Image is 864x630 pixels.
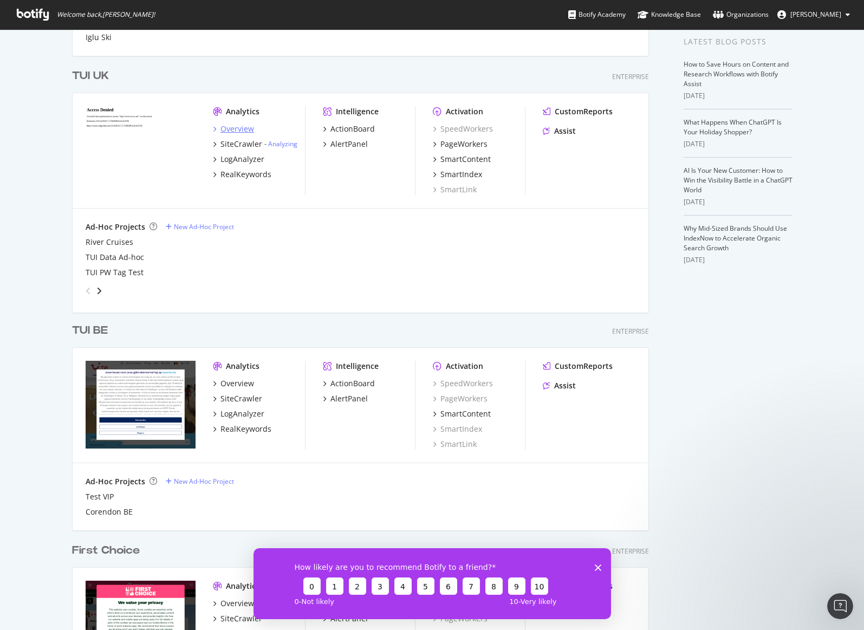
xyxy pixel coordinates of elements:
[213,408,264,419] a: LogAnalyzer
[433,139,488,150] a: PageWorkers
[86,506,133,517] a: Corendon BE
[72,323,108,339] div: TUI BE
[440,154,491,165] div: SmartContent
[226,106,259,117] div: Analytics
[336,361,379,372] div: Intelligence
[440,169,482,180] div: SmartIndex
[684,118,782,137] a: What Happens When ChatGPT Is Your Holiday Shopper?
[612,327,649,336] div: Enterprise
[684,197,792,207] div: [DATE]
[86,222,145,232] div: Ad-Hoc Projects
[166,477,234,486] a: New Ad-Hoc Project
[330,124,375,134] div: ActionBoard
[684,255,792,265] div: [DATE]
[220,378,254,389] div: Overview
[72,543,140,558] div: First Choice
[268,139,297,148] a: Analyzing
[213,393,262,404] a: SiteCrawler
[612,72,649,81] div: Enterprise
[213,139,297,150] a: SiteCrawler- Analyzing
[213,598,254,609] a: Overview
[684,224,787,252] a: Why Mid-Sized Brands Should Use IndexNow to Accelerate Organic Search Growth
[57,10,155,19] span: Welcome back, [PERSON_NAME] !
[86,252,144,263] a: TUI Data Ad-hoc
[713,9,769,20] div: Organizations
[433,378,493,389] a: SpeedWorkers
[86,361,196,449] img: tui.be
[543,106,613,117] a: CustomReports
[72,68,113,84] a: TUI UK
[433,393,488,404] a: PageWorkers
[554,126,576,137] div: Assist
[220,613,262,624] div: SiteCrawler
[555,581,613,592] div: CustomReports
[433,408,491,419] a: SmartContent
[86,491,114,502] a: Test VIP
[543,361,613,372] a: CustomReports
[433,154,491,165] a: SmartContent
[86,476,145,487] div: Ad-Hoc Projects
[446,106,483,117] div: Activation
[440,139,488,150] div: PageWorkers
[433,184,477,195] div: SmartLink
[72,68,109,84] div: TUI UK
[72,543,144,558] a: First Choice
[543,126,576,137] a: Assist
[827,593,853,619] iframe: Intercom live chat
[86,237,133,248] a: River Cruises
[554,380,576,391] div: Assist
[220,408,264,419] div: LogAnalyzer
[684,91,792,101] div: [DATE]
[86,32,112,43] a: Iglu Ski
[220,154,264,165] div: LogAnalyzer
[323,393,368,404] a: AlertPanel
[81,282,95,300] div: angle-left
[790,10,841,19] span: Christopher Tucker
[86,106,196,194] img: tui.co.uk
[213,154,264,165] a: LogAnalyzer
[446,361,483,372] div: Activation
[769,6,859,23] button: [PERSON_NAME]
[330,139,368,150] div: AlertPanel
[264,139,297,148] div: -
[95,285,103,296] div: angle-right
[220,393,262,404] div: SiteCrawler
[433,124,493,134] a: SpeedWorkers
[86,267,144,278] a: TUI PW Tag Test
[213,124,254,134] a: Overview
[433,424,482,434] div: SmartIndex
[684,36,792,48] div: Latest Blog Posts
[568,9,626,20] div: Botify Academy
[684,139,792,149] div: [DATE]
[226,361,259,372] div: Analytics
[220,169,271,180] div: RealKeywords
[174,477,234,486] div: New Ad-Hoc Project
[166,222,234,231] a: New Ad-Hoc Project
[220,598,254,609] div: Overview
[555,106,613,117] div: CustomReports
[555,361,613,372] div: CustomReports
[213,169,271,180] a: RealKeywords
[174,222,234,231] div: New Ad-Hoc Project
[213,613,262,624] a: SiteCrawler
[638,9,701,20] div: Knowledge Base
[323,124,375,134] a: ActionBoard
